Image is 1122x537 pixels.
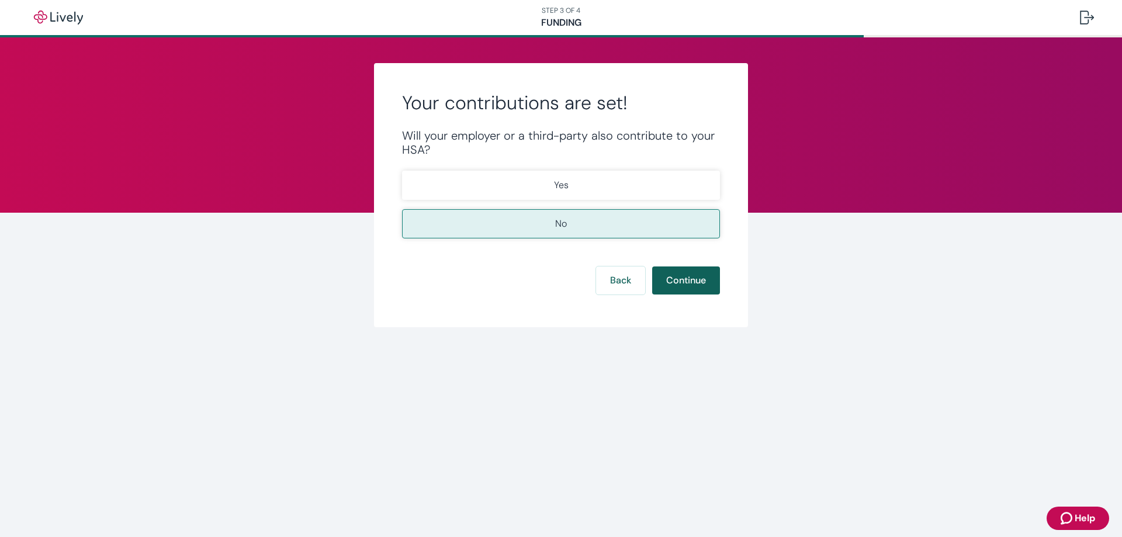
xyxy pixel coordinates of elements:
[1047,507,1109,530] button: Zendesk support iconHelp
[402,91,720,115] h2: Your contributions are set!
[402,171,720,200] button: Yes
[1071,4,1103,32] button: Log out
[555,217,567,231] p: No
[554,178,569,192] p: Yes
[596,266,645,295] button: Back
[1075,511,1095,525] span: Help
[402,129,720,157] div: Will your employer or a third-party also contribute to your HSA?
[26,11,91,25] img: Lively
[652,266,720,295] button: Continue
[402,209,720,238] button: No
[1061,511,1075,525] svg: Zendesk support icon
